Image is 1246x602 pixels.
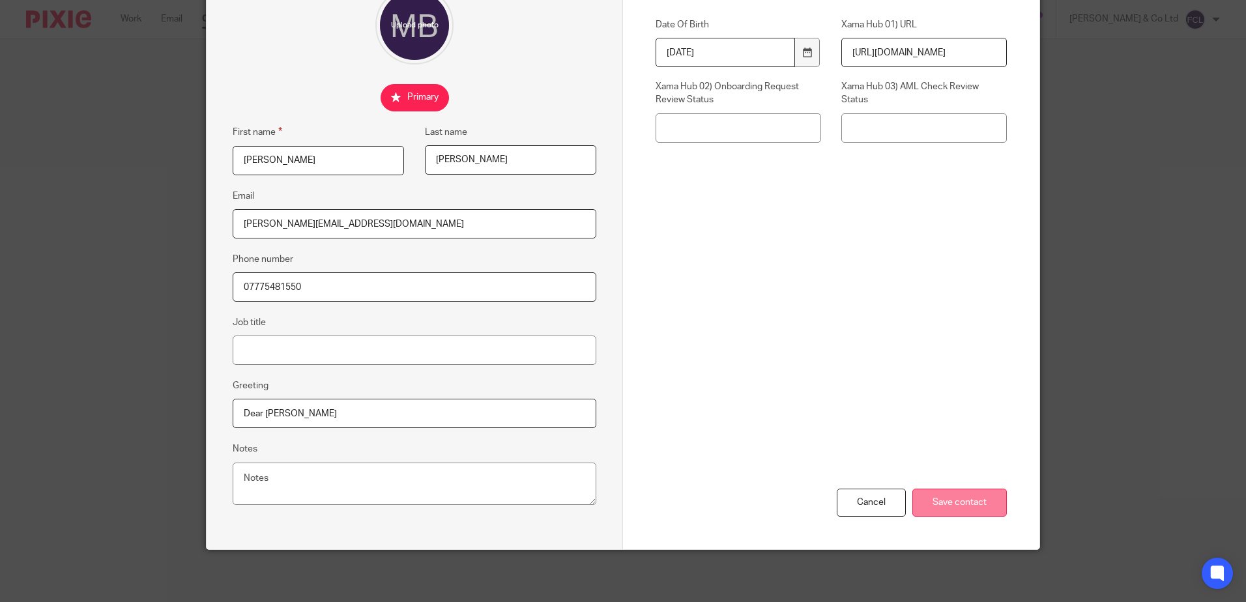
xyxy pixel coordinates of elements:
[656,18,821,31] label: Date Of Birth
[841,18,1007,31] label: Xama Hub 01) URL
[233,316,266,329] label: Job title
[837,489,906,517] div: Cancel
[656,38,795,67] input: YYYY-MM-DD
[841,80,1007,107] label: Xama Hub 03) AML Check Review Status
[233,399,596,428] input: e.g. Dear Mrs. Appleseed or Hi Sam
[656,80,821,107] label: Xama Hub 02) Onboarding Request Review Status
[912,489,1007,517] input: Save contact
[425,126,467,139] label: Last name
[233,190,254,203] label: Email
[233,253,293,266] label: Phone number
[233,442,257,455] label: Notes
[233,124,282,139] label: First name
[233,379,268,392] label: Greeting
